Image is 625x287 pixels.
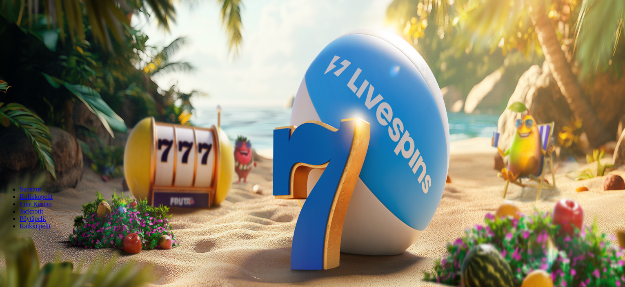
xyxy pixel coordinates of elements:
[20,215,46,222] a: Pöytäpelit
[3,172,622,245] header: Lobby
[3,172,622,230] nav: Lobby
[20,208,43,215] a: Jackpotit
[20,193,53,200] a: Kolikkopelit
[20,200,52,207] a: Live Kasino
[20,222,51,229] a: Kaikki pelit
[20,186,41,193] a: Suositut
